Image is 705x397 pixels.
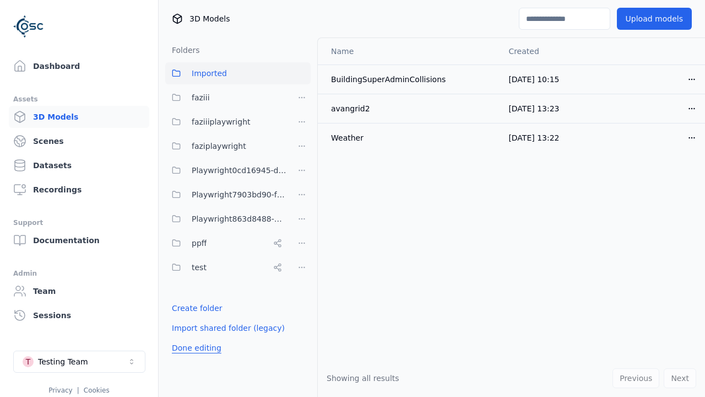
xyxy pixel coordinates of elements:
[9,154,149,176] a: Datasets
[23,356,34,367] div: T
[13,93,145,106] div: Assets
[165,298,229,318] button: Create folder
[13,216,145,229] div: Support
[165,111,286,133] button: faziiiplaywright
[165,232,286,254] button: ppff
[172,303,223,314] a: Create folder
[165,135,286,157] button: faziplaywright
[165,256,286,278] button: test
[508,104,559,113] span: [DATE] 13:23
[192,188,286,201] span: Playwright7903bd90-f1ee-40e5-8689-7a943bbd43ef
[172,323,285,334] a: Import shared folder (legacy)
[9,179,149,201] a: Recordings
[165,208,286,230] button: Playwright863d8488-1456-4839-8031-45db8aff09ac
[48,387,72,394] a: Privacy
[327,374,399,383] span: Showing all results
[9,229,149,251] a: Documentation
[13,267,145,280] div: Admin
[9,106,149,128] a: 3D Models
[165,45,200,56] h3: Folders
[165,62,311,84] button: Imported
[331,103,491,114] div: avangrid2
[500,38,603,65] th: Created
[9,280,149,302] a: Team
[13,11,44,42] img: Logo
[331,132,491,143] div: Weather
[192,91,210,104] span: faziii
[192,164,286,177] span: Playwright0cd16945-d24c-45f9-a8ba-c74193e3fd84
[192,140,246,153] span: faziplaywright
[192,212,286,226] span: Playwright863d8488-1456-4839-8031-45db8aff09ac
[165,159,286,181] button: Playwright0cd16945-d24c-45f9-a8ba-c74193e3fd84
[331,74,491,85] div: BuildingSuperAdminCollisions
[508,75,559,84] span: [DATE] 10:15
[38,356,88,367] div: Testing Team
[189,13,230,24] span: 3D Models
[617,8,692,30] button: Upload models
[9,130,149,152] a: Scenes
[165,184,286,206] button: Playwright7903bd90-f1ee-40e5-8689-7a943bbd43ef
[192,67,227,80] span: Imported
[13,351,145,373] button: Select a workspace
[165,338,228,358] button: Done editing
[165,318,291,338] button: Import shared folder (legacy)
[508,133,559,142] span: [DATE] 13:22
[77,387,79,394] span: |
[165,87,286,109] button: faziii
[192,261,207,274] span: test
[9,55,149,77] a: Dashboard
[84,387,110,394] a: Cookies
[192,115,251,128] span: faziiiplaywright
[318,38,500,65] th: Name
[192,237,207,250] span: ppff
[9,304,149,326] a: Sessions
